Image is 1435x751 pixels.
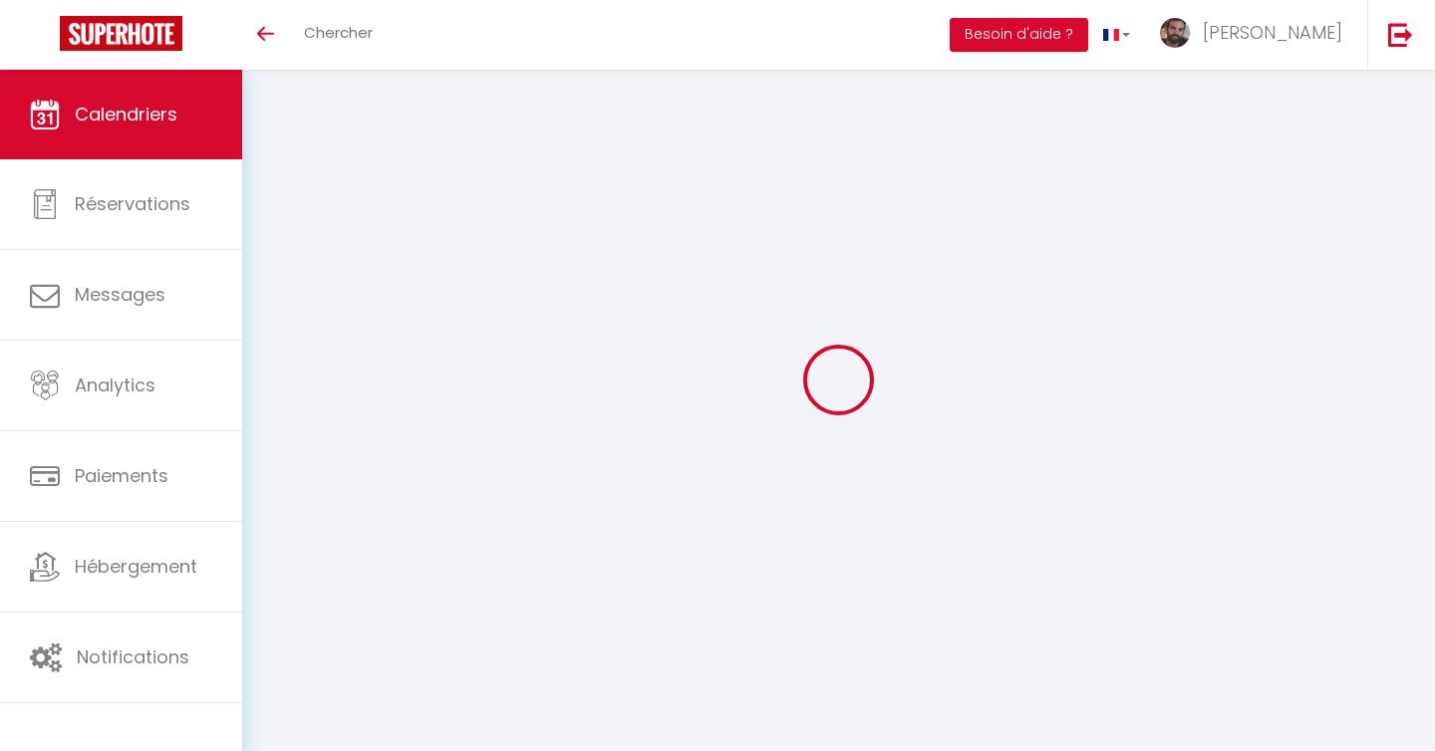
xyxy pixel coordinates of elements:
span: Messages [75,282,165,307]
span: [PERSON_NAME] [1203,20,1342,45]
img: Super Booking [60,16,182,51]
span: Hébergement [75,554,197,579]
span: Notifications [77,644,189,669]
img: ... [1160,18,1190,48]
span: Paiements [75,463,168,488]
span: Chercher [304,22,373,43]
span: Analytics [75,373,155,397]
button: Ouvrir le widget de chat LiveChat [16,8,76,68]
button: Besoin d'aide ? [950,18,1088,52]
span: Calendriers [75,102,177,126]
img: logout [1388,22,1413,47]
span: Réservations [75,191,190,216]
